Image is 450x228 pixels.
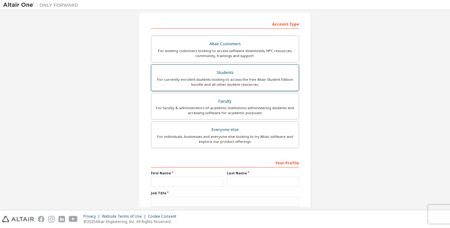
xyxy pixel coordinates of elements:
[148,214,180,219] div: Cookie Consent
[3,2,81,8] img: Altair One
[155,40,295,48] div: Altair Customers
[227,171,299,176] label: Last Name
[151,158,299,167] div: Your Profile
[155,97,295,106] div: Faculty
[155,125,295,134] div: Everyone else
[155,68,295,77] div: Students
[102,214,148,219] div: Website Terms of Use
[151,19,299,29] div: Account Type
[155,105,295,115] div: For faculty & administrators of academic institutions administering students and accessing softwa...
[155,77,295,87] div: For currently enrolled students looking to access the free Altair Student Edition bundle and all ...
[69,216,78,222] img: youtube.svg
[83,214,102,219] div: Privacy
[155,48,295,58] div: For existing customers looking to access software downloads, HPC resources, community, trainings ...
[2,216,34,222] img: altair_logo.svg
[151,171,223,176] label: First Name
[48,216,55,222] img: instagram.svg
[151,191,299,196] label: Job Title
[155,134,295,144] div: For individuals, businesses and everyone else looking to try Altair software and explore our prod...
[58,216,65,222] img: linkedin.svg
[38,216,44,222] img: facebook.svg
[83,219,180,224] p: © 2025 Altair Engineering, Inc. All Rights Reserved.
